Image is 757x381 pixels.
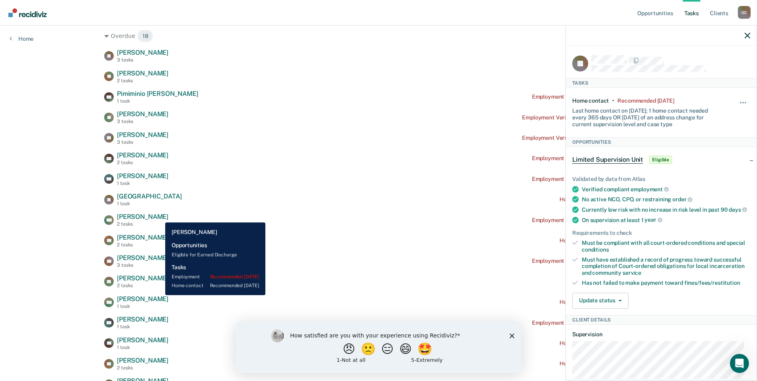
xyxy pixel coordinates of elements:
[117,90,198,97] span: Pimiminio [PERSON_NAME]
[117,181,168,186] div: 1 task
[532,319,653,326] div: Employment Verification recommended [DATE]
[236,321,522,373] iframe: Survey by Kim from Recidiviz
[582,240,750,253] div: Must be compliant with all court-ordered conditions and special conditions
[117,316,168,323] span: [PERSON_NAME]
[117,345,168,350] div: 1 task
[572,97,609,104] div: Home contact
[137,30,154,42] span: 18
[117,304,168,309] div: 1 task
[572,176,750,183] div: Validated by data from Atlas
[684,280,740,286] span: fines/fees/restitution
[532,176,653,183] div: Employment Verification recommended [DATE]
[117,262,168,268] div: 3 tasks
[649,156,672,164] span: Eligible
[522,114,653,121] div: Employment Verification recommended a year ago
[117,69,168,77] span: [PERSON_NAME]
[559,196,653,203] div: Home contact recommended [DATE]
[8,8,47,17] img: Recidiviz
[572,104,721,127] div: Last home contact on [DATE]; 1 home contact needed every 365 days OR [DATE] of an address change ...
[566,147,757,173] div: Limited Supervision UnitEligible
[117,131,168,139] span: [PERSON_NAME]
[532,155,653,162] div: Employment Verification recommended [DATE]
[117,221,168,227] div: 2 tasks
[117,160,168,165] div: 2 tasks
[117,172,168,180] span: [PERSON_NAME]
[104,30,653,42] div: Overdue
[729,206,747,213] span: days
[582,186,750,193] div: Verified compliant
[566,315,757,325] div: Client Details
[117,57,168,63] div: 3 tasks
[117,283,168,288] div: 2 tasks
[532,93,653,100] div: Employment Verification recommended [DATE]
[117,274,168,282] span: [PERSON_NAME]
[582,196,750,203] div: No active NCO, CPO, or restraining
[117,365,168,371] div: 2 tasks
[582,256,750,276] div: Must have established a record of progress toward successful completion of Court-ordered obligati...
[117,295,168,303] span: [PERSON_NAME]
[559,299,653,306] div: Home contact recommended [DATE]
[559,237,653,244] div: Home contact recommended [DATE]
[117,254,168,262] span: [PERSON_NAME]
[10,35,34,42] a: Home
[572,230,750,236] div: Requirements to check
[522,135,653,141] div: Employment Verification recommended a year ago
[117,201,182,206] div: 1 task
[532,217,653,224] div: Employment Verification recommended [DATE]
[117,49,168,56] span: [PERSON_NAME]
[566,78,757,88] div: Tasks
[644,216,662,223] span: year
[738,6,751,19] button: Profile dropdown button
[559,360,653,367] div: Home contact recommended [DATE]
[117,119,168,124] div: 3 tasks
[582,206,750,213] div: Currently low risk with no increase in risk level in past 90
[117,192,182,200] span: [GEOGRAPHIC_DATA]
[117,234,168,241] span: [PERSON_NAME]
[582,216,750,224] div: On supervision at least 1
[572,331,750,338] dt: Supervision
[559,340,653,347] div: Home contact recommended [DATE]
[117,213,168,220] span: [PERSON_NAME]
[572,293,629,309] button: Update status
[117,98,198,104] div: 1 task
[612,97,614,104] div: •
[623,270,641,276] span: service
[572,156,643,164] span: Limited Supervision Unit
[117,110,168,118] span: [PERSON_NAME]
[631,186,668,192] span: employment
[117,336,168,344] span: [PERSON_NAME]
[117,242,168,248] div: 2 tasks
[730,354,749,373] iframe: Intercom live chat
[566,137,757,147] div: Opportunities
[117,78,168,83] div: 2 tasks
[582,280,750,286] div: Has not failed to make payment toward
[617,97,674,104] div: Recommended 9 months ago
[117,357,168,364] span: [PERSON_NAME]
[117,151,168,159] span: [PERSON_NAME]
[117,324,168,329] div: 1 task
[738,6,751,19] div: G C
[672,196,692,202] span: order
[532,258,653,264] div: Employment Verification recommended [DATE]
[117,139,168,145] div: 3 tasks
